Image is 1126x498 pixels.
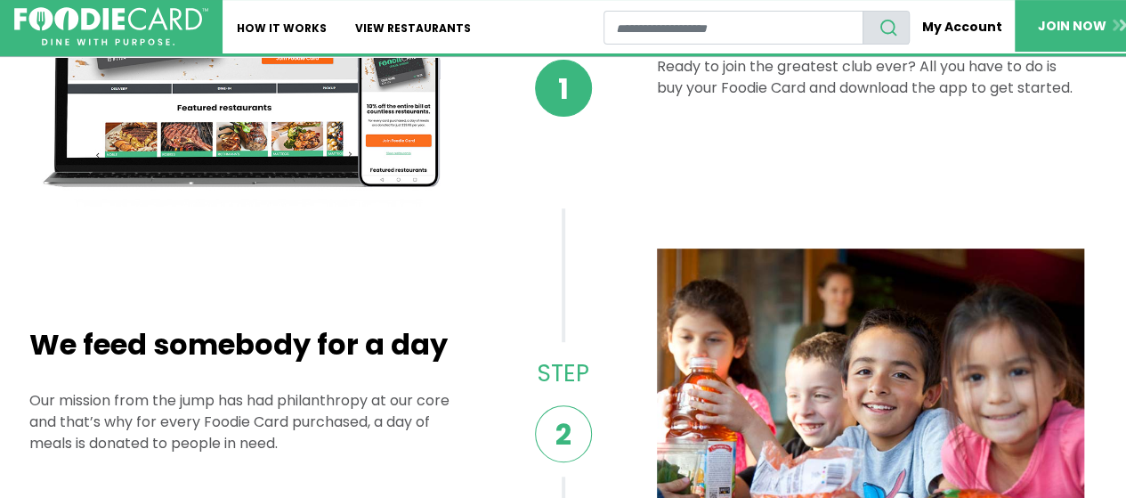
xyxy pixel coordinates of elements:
button: search [863,11,910,45]
a: My Account [910,11,1015,44]
h2: We feed somebody for a day [29,328,457,362]
p: Our mission from the jump has had philanthropy at our core and that’s why for every Foodie Card p... [29,390,457,454]
img: FoodieCard; Eat, Drink, Save, Donate [14,7,208,46]
span: 2 [535,405,592,462]
input: restaurant search [604,11,863,45]
p: Ready to join the greatest club ever? All you have to do is buy your Foodie Card and download the... [657,56,1084,99]
span: 1 [535,60,592,117]
p: Step [521,356,605,391]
